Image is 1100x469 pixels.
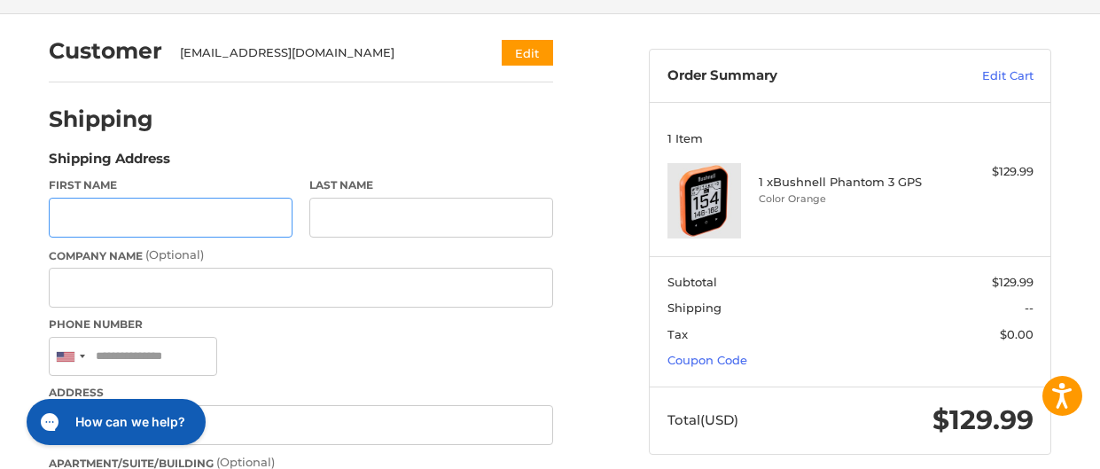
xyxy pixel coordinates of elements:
[667,327,688,341] span: Tax
[1000,327,1034,341] span: $0.00
[941,163,1033,181] div: $129.99
[49,246,553,264] label: Company Name
[49,149,170,177] legend: Shipping Address
[759,192,938,207] li: Color Orange
[49,177,293,193] label: First Name
[145,247,204,262] small: (Optional)
[667,411,738,428] span: Total (USD)
[49,385,553,401] label: Address
[502,40,553,66] button: Edit
[917,67,1034,85] a: Edit Cart
[49,37,162,65] h2: Customer
[667,353,747,367] a: Coupon Code
[992,275,1034,289] span: $129.99
[667,131,1034,145] h3: 1 Item
[932,403,1034,436] span: $129.99
[667,301,722,315] span: Shipping
[1025,301,1034,315] span: --
[667,67,917,85] h3: Order Summary
[50,338,90,376] div: United States: +1
[180,44,468,62] div: [EMAIL_ADDRESS][DOMAIN_NAME]
[216,455,275,469] small: (Optional)
[309,177,553,193] label: Last Name
[759,175,938,189] h4: 1 x Bushnell Phantom 3 GPS
[49,317,553,332] label: Phone Number
[667,275,717,289] span: Subtotal
[18,393,211,451] iframe: Gorgias live chat messenger
[49,106,153,133] h2: Shipping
